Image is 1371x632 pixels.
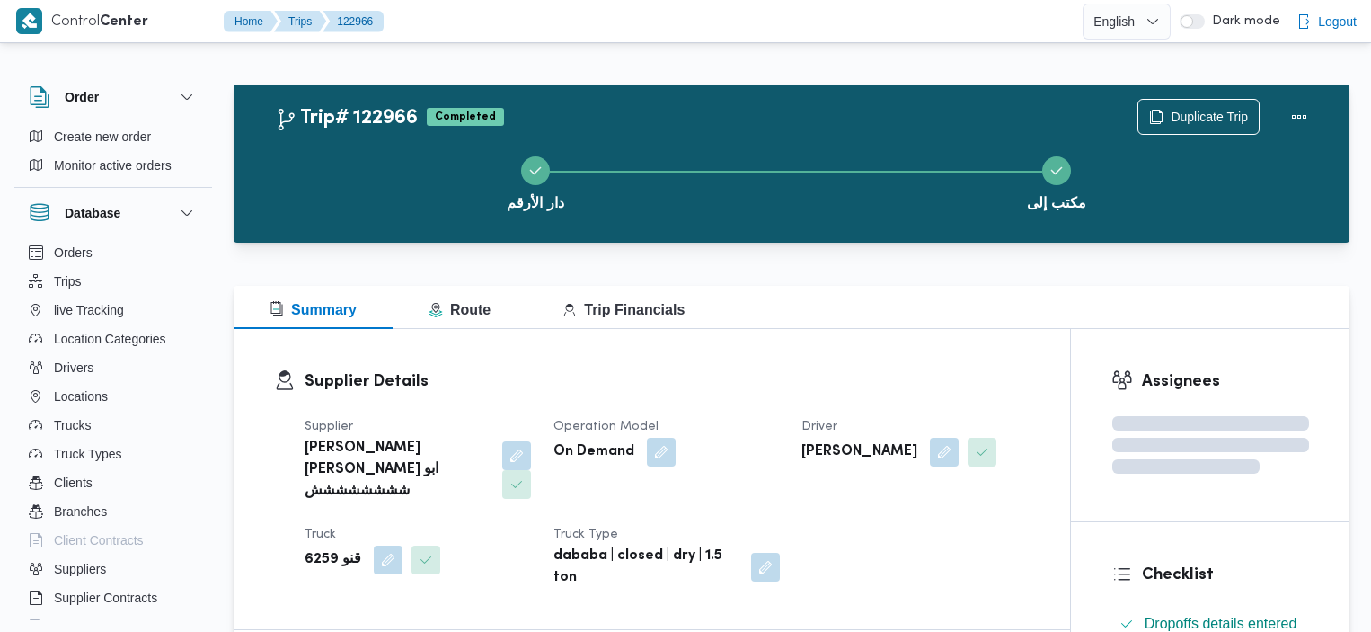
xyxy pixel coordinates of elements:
button: Location Categories [22,325,205,353]
span: دار الأرقم [507,192,563,214]
span: Duplicate Trip [1171,106,1248,128]
button: Branches [22,497,205,526]
iframe: chat widget [18,560,75,614]
button: Suppliers [22,555,205,583]
button: Supplier Contracts [22,583,205,612]
span: Summary [270,302,357,317]
h3: Checklist [1142,563,1309,587]
button: Truck Types [22,440,205,468]
span: Clients [54,472,93,494]
button: Orders [22,238,205,267]
button: Trips [22,267,205,296]
b: dababa | closed | dry | 1.5 ton [553,546,739,589]
span: Orders [54,242,93,263]
button: Order [29,86,198,108]
span: Dropoffs details entered [1145,616,1297,631]
span: Trips [54,271,82,292]
span: Operation Model [553,421,659,432]
button: Monitor active orders [22,151,205,180]
span: Trucks [54,414,91,436]
button: Trips [274,11,326,32]
b: [PERSON_NAME] [801,441,917,463]
span: Truck Types [54,443,121,465]
svg: Step 1 is complete [528,164,543,178]
span: Suppliers [54,558,106,580]
button: مكتب إلى [796,135,1317,228]
span: Truck [305,529,336,540]
h3: Assignees [1142,369,1309,394]
h3: Order [65,86,99,108]
span: live Tracking [54,299,124,321]
button: Create new order [22,122,205,151]
button: Home [224,11,278,32]
span: Location Categories [54,328,166,350]
b: [PERSON_NAME] [PERSON_NAME] ابو شششششششش [305,438,490,503]
button: Clients [22,468,205,497]
h2: Trip# 122966 [275,107,418,130]
span: Drivers [54,357,93,378]
h3: Supplier Details [305,369,1030,394]
div: Database [14,238,212,628]
button: Duplicate Trip [1137,99,1260,135]
button: Database [29,202,198,224]
button: Locations [22,382,205,411]
button: 122966 [323,11,384,32]
span: Truck Type [553,529,618,540]
span: Trip Financials [562,302,685,317]
span: Supplier [305,421,353,432]
b: Center [100,15,148,29]
span: Client Contracts [54,530,144,551]
button: Logout [1289,4,1364,40]
button: دار الأرقم [275,135,796,228]
b: Completed [435,111,496,122]
svg: Step 2 is complete [1049,164,1064,178]
button: Client Contracts [22,526,205,555]
span: Branches [54,501,107,522]
img: X8yXhbKr1z7QwAAAABJRU5ErkJggg== [16,8,42,34]
button: live Tracking [22,296,205,325]
span: Create new order [54,126,151,147]
span: Locations [54,386,108,407]
span: مكتب إلى [1027,192,1085,214]
span: Monitor active orders [54,155,172,176]
b: قنو 6259 [305,549,361,571]
span: Dark mode [1205,14,1280,29]
span: Driver [801,421,837,432]
div: Order [14,122,212,187]
b: On Demand [553,441,634,463]
button: Actions [1281,99,1317,135]
span: Supplier Contracts [54,587,157,609]
button: Trucks [22,411,205,440]
span: Route [429,302,491,317]
span: Completed [427,108,504,126]
button: Drivers [22,353,205,382]
h3: Database [65,202,120,224]
span: Logout [1318,11,1357,32]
